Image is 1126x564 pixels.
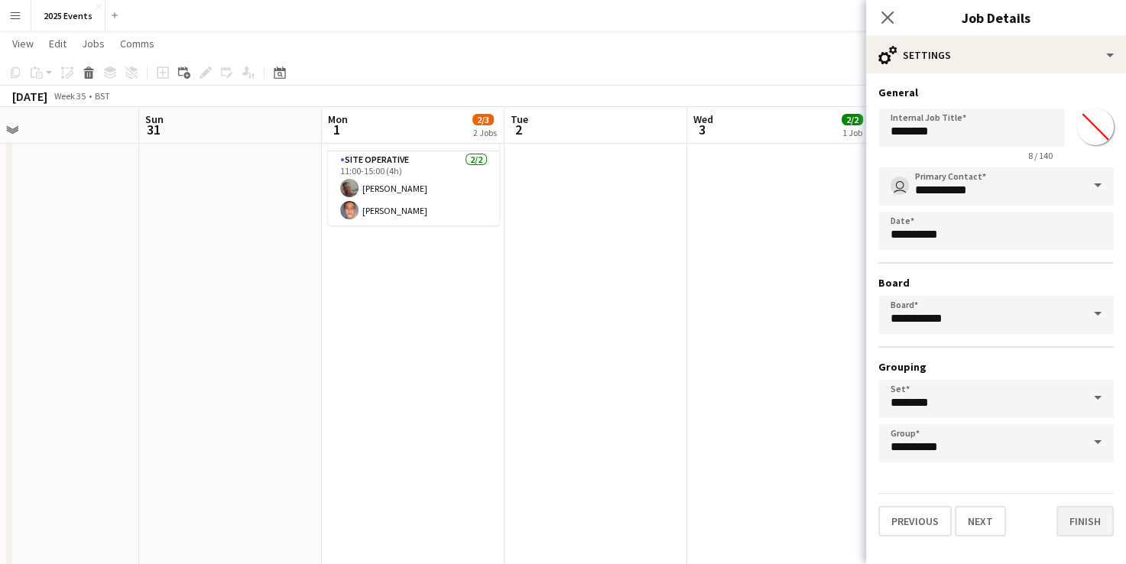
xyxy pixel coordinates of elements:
[12,37,34,50] span: View
[43,34,73,53] a: Edit
[878,276,1114,290] h3: Board
[878,506,952,536] button: Previous
[328,112,348,126] span: Mon
[328,151,499,225] app-card-role: Site Operative2/211:00-15:00 (4h)[PERSON_NAME][PERSON_NAME]
[1016,150,1065,161] span: 8 / 140
[508,121,528,138] span: 2
[842,114,863,125] span: 2/2
[842,127,862,138] div: 1 Job
[866,37,1126,73] div: Settings
[49,37,67,50] span: Edit
[691,121,713,138] span: 3
[6,34,40,53] a: View
[120,37,154,50] span: Comms
[866,8,1126,28] h3: Job Details
[76,34,111,53] a: Jobs
[12,89,47,104] div: [DATE]
[50,90,89,102] span: Week 35
[95,90,110,102] div: BST
[143,121,164,138] span: 31
[693,112,713,126] span: Wed
[328,98,499,225] app-job-card: 11:00-15:00 (4h)2/2BRITISH MASTERS1 RoleSite Operative2/211:00-15:00 (4h)[PERSON_NAME][PERSON_NAME]
[114,34,161,53] a: Comms
[82,37,105,50] span: Jobs
[473,127,497,138] div: 2 Jobs
[955,506,1006,536] button: Next
[145,112,164,126] span: Sun
[326,121,348,138] span: 1
[472,114,494,125] span: 2/3
[511,112,528,126] span: Tue
[31,1,105,31] button: 2025 Events
[878,360,1114,374] h3: Grouping
[878,86,1114,99] h3: General
[1056,506,1114,536] button: Finish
